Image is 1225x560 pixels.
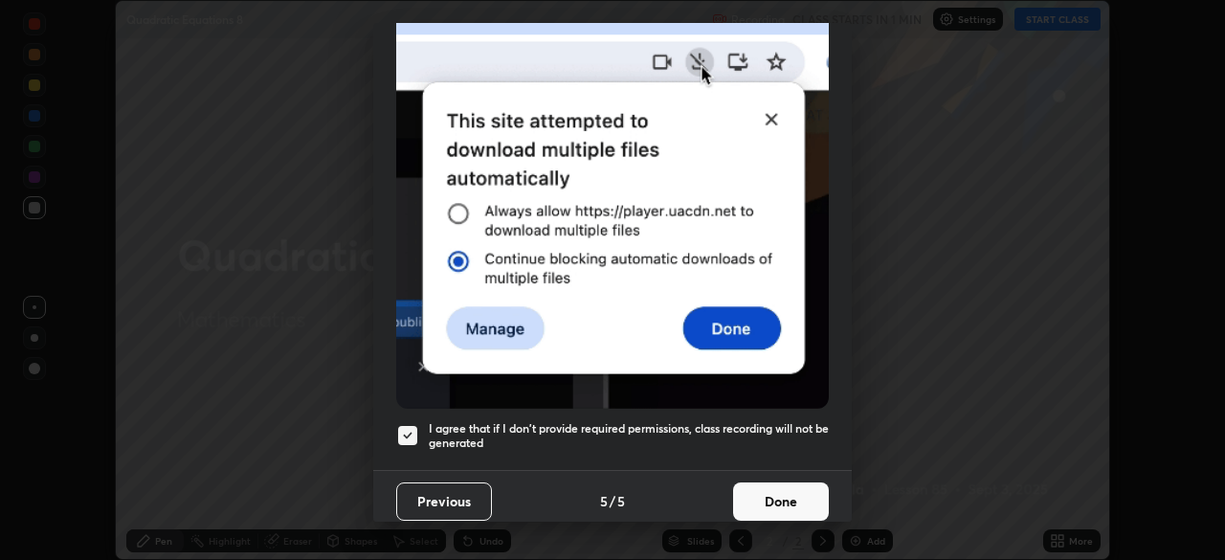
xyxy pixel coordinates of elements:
button: Done [733,482,829,521]
h4: / [610,491,615,511]
button: Previous [396,482,492,521]
h5: I agree that if I don't provide required permissions, class recording will not be generated [429,421,829,451]
h4: 5 [617,491,625,511]
h4: 5 [600,491,608,511]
